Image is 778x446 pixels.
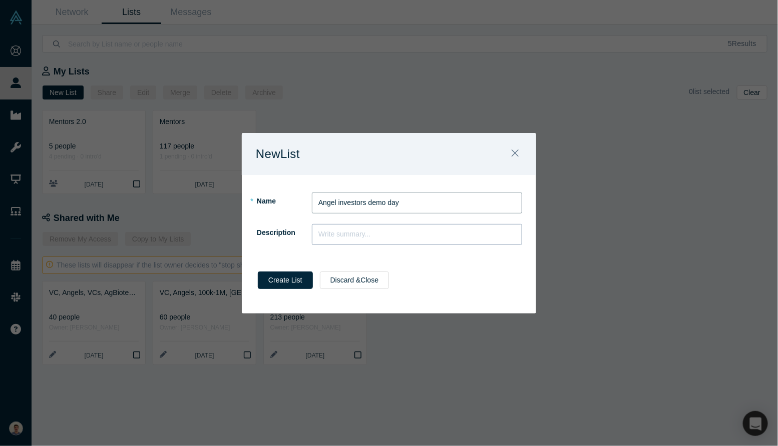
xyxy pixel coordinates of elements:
[256,224,312,241] label: Description
[505,143,526,165] button: Close
[256,143,317,164] h1: New List
[258,271,313,289] button: Create List
[312,224,522,245] input: Write summary...
[320,271,389,289] button: Discard &Close
[312,192,522,213] input: Partner, CEO
[256,192,312,210] label: Name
